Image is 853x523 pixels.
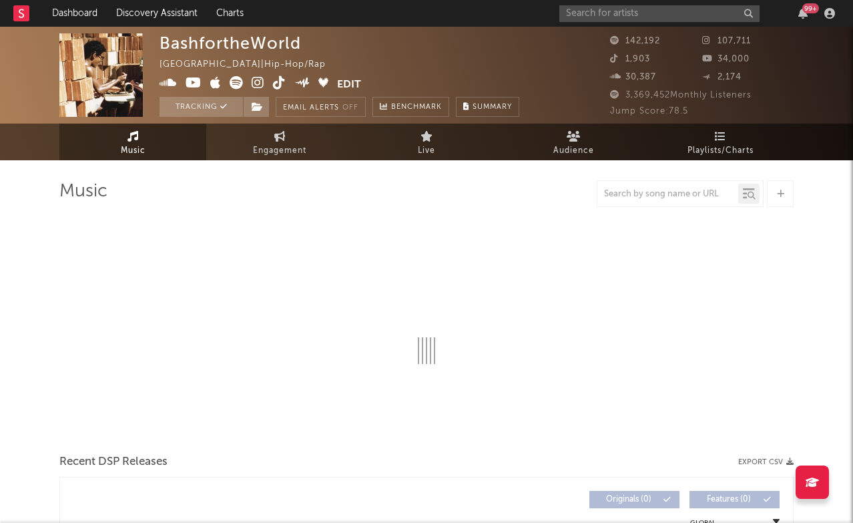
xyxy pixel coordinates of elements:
button: Export CSV [738,458,794,466]
span: 1,903 [610,55,650,63]
a: Playlists/Charts [647,124,794,160]
button: 99+ [798,8,808,19]
span: Music [121,143,146,159]
input: Search by song name or URL [597,189,738,200]
span: 30,387 [610,73,656,81]
em: Off [342,104,358,112]
span: 34,000 [702,55,750,63]
button: Tracking [160,97,243,117]
div: 99 + [802,3,819,13]
a: Engagement [206,124,353,160]
span: Engagement [253,143,306,159]
button: Summary [456,97,519,117]
a: Live [353,124,500,160]
a: Benchmark [372,97,449,117]
span: 2,174 [702,73,742,81]
span: Audience [553,143,594,159]
a: Music [59,124,206,160]
button: Features(0) [689,491,780,508]
span: Benchmark [391,100,442,116]
span: Playlists/Charts [687,143,754,159]
span: Summary [473,104,512,111]
div: [GEOGRAPHIC_DATA] | Hip-Hop/Rap [160,57,341,73]
button: Originals(0) [589,491,679,508]
button: Email AlertsOff [276,97,366,117]
span: Recent DSP Releases [59,454,168,470]
span: 107,711 [702,37,751,45]
span: Originals ( 0 ) [598,496,659,504]
span: Jump Score: 78.5 [610,107,688,116]
span: Live [418,143,435,159]
span: 142,192 [610,37,660,45]
a: Audience [500,124,647,160]
div: BashfortheWorld [160,33,301,53]
input: Search for artists [559,5,760,22]
span: 3,369,452 Monthly Listeners [610,91,752,100]
span: Features ( 0 ) [698,496,760,504]
button: Edit [337,76,361,93]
